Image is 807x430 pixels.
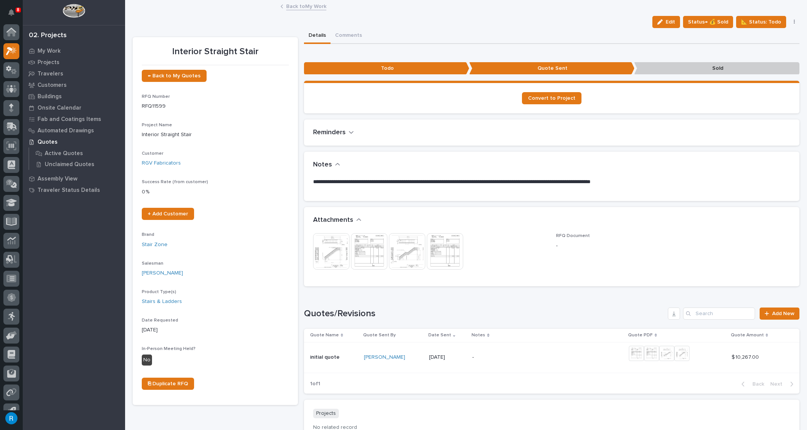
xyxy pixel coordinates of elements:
p: Projects [313,409,339,418]
a: [PERSON_NAME] [142,269,183,277]
h2: Reminders [313,129,346,137]
a: ← Back to My Quotes [142,70,207,82]
span: RFQ Document [556,234,590,238]
a: RGV Fabricators [142,159,181,167]
button: Back [735,381,767,388]
img: Workspace Logo [63,4,85,18]
p: - [472,354,605,361]
a: Traveler Status Details [23,184,125,196]
span: Back [748,381,764,388]
button: Edit [652,16,680,28]
input: Search [683,308,755,320]
span: 📐 Status: Todo [741,17,781,27]
p: Quote Amount [731,331,764,339]
span: Brand [142,232,154,237]
p: Sold [634,62,799,75]
p: Quote Sent [469,62,635,75]
p: Buildings [38,93,62,100]
p: Unclaimed Quotes [45,161,94,168]
a: + Add Customer [142,208,194,220]
button: Notifications [3,5,19,20]
p: $ 10,267.00 [732,353,760,361]
a: Add New [760,308,799,320]
button: Status→ 💰 Sold [683,16,733,28]
a: Convert to Project [522,92,581,104]
button: 📐 Status: Todo [736,16,786,28]
p: Traveler Status Details [38,187,100,194]
a: Quotes [23,136,125,148]
p: Quote Sent By [363,331,396,339]
button: Reminders [313,129,354,137]
a: [PERSON_NAME] [364,354,405,361]
a: Assembly View [23,173,125,184]
p: Assembly View [38,176,77,182]
p: Customers [38,82,67,89]
p: Interior Straight Stair [142,46,289,57]
button: Notes [313,161,340,169]
h2: Notes [313,161,332,169]
p: initial quote [310,353,341,361]
button: Attachments [313,216,362,224]
p: 1 of 1 [304,375,326,393]
h2: Attachments [313,216,353,224]
p: Quotes [38,139,58,146]
span: Status→ 💰 Sold [688,17,728,27]
span: Next [770,381,787,388]
p: Onsite Calendar [38,105,81,111]
tr: initial quoteinitial quote [PERSON_NAME] [DATE]-$ 10,267.00$ 10,267.00 [304,342,799,373]
span: Date Requested [142,318,178,323]
a: Buildings [23,91,125,102]
span: RFQ Number [142,94,170,99]
p: RFQ11599 [142,102,289,110]
p: Active Quotes [45,150,83,157]
span: Edit [666,19,675,25]
p: 8 [17,7,19,13]
button: Details [304,28,331,44]
a: Projects [23,56,125,68]
span: In-Person Meeting Held? [142,347,196,351]
span: Convert to Project [528,96,575,101]
p: Quote Name [310,331,339,339]
a: My Work [23,45,125,56]
p: My Work [38,48,61,55]
a: Customers [23,79,125,91]
button: Next [767,381,799,388]
p: Date Sent [428,331,451,339]
span: Customer [142,151,163,156]
button: users-avatar [3,410,19,426]
span: ← Back to My Quotes [148,73,201,78]
a: Onsite Calendar [23,102,125,113]
span: Success Rate (from customer) [142,180,208,184]
div: No [142,355,152,366]
button: Comments [331,28,367,44]
a: ⎘ Duplicate RFQ [142,378,194,390]
div: 02. Projects [29,31,67,40]
p: Quote PDF [628,331,653,339]
p: Projects [38,59,60,66]
p: Fab and Coatings Items [38,116,101,123]
div: Notifications8 [9,9,19,21]
span: ⎘ Duplicate RFQ [148,381,188,386]
a: Unclaimed Quotes [29,159,125,169]
span: Project Name [142,123,172,127]
a: Travelers [23,68,125,79]
a: Active Quotes [29,148,125,159]
a: Stairs & Ladders [142,298,182,306]
a: Automated Drawings [23,125,125,136]
a: Stair Zone [142,241,168,249]
p: Notes [472,331,485,339]
span: Product Type(s) [142,290,176,294]
p: [DATE] [142,326,289,334]
p: Automated Drawings [38,127,94,134]
a: Back toMy Work [286,2,326,10]
p: [DATE] [429,354,466,361]
h1: Quotes/Revisions [304,308,665,319]
span: Add New [772,311,794,316]
p: 0 % [142,188,289,196]
span: Salesman [142,261,163,266]
a: Fab and Coatings Items [23,113,125,125]
p: - [556,242,790,250]
p: Interior Straight Stair [142,131,289,139]
p: Travelers [38,71,63,77]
